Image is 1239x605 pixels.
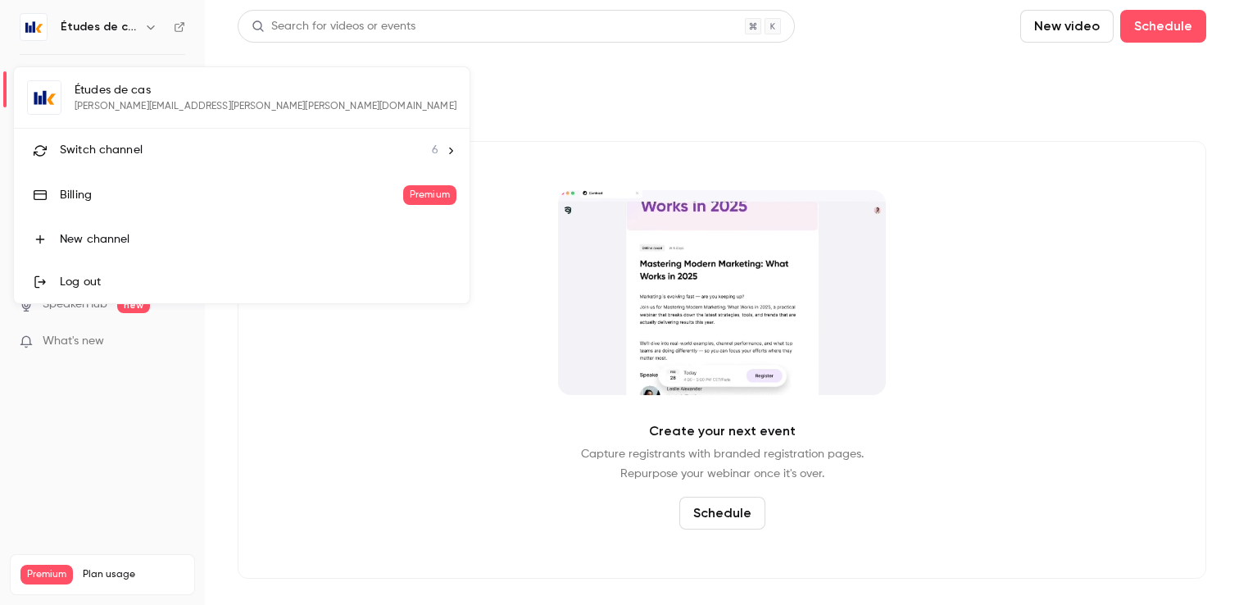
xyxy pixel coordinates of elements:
[403,185,456,205] span: Premium
[60,274,456,290] div: Log out
[432,142,438,159] span: 6
[60,142,143,159] span: Switch channel
[60,187,403,203] div: Billing
[60,231,456,248] div: New channel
